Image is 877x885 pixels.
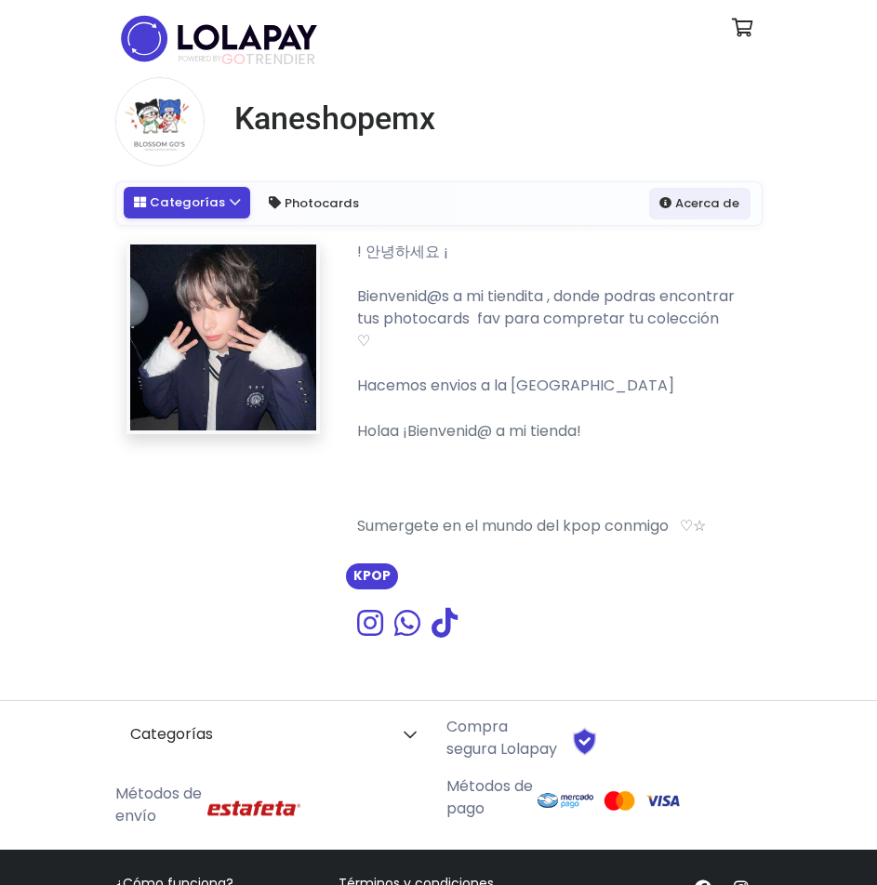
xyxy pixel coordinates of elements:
a: Categorías [115,716,432,753]
img: Store Logo [126,241,320,434]
img: Visa Logo [645,790,679,812]
a: Acerca de [649,188,750,219]
a: Categorías [124,187,251,218]
h1: Kaneshopemx [234,99,435,138]
p: Holaa ¡Bienvenid@ a mi tienda! Sumergete en el mundo del kpop conmigo ♡☆ [342,419,751,538]
span: POWERED BY [179,54,221,64]
div: ! 안녕하세요 ¡ Bienvenid@s a mi tiendita , donde podras encontrar tus photocards fav para compretar tu... [342,241,751,397]
a: Kaneshopemx [219,99,435,138]
a: Photocards [258,188,368,219]
img: Estafeta Logo [207,783,300,836]
span: GO [221,48,246,70]
img: Mastercard Logo [603,790,636,812]
img: small.png [115,77,205,166]
p: Métodos de envío [115,783,208,827]
span: KPOP [346,563,398,590]
span: TRENDIER [179,51,315,68]
img: logo [115,9,323,68]
p: Métodos de pago [446,775,538,820]
p: Compra segura Lolapay [446,716,559,760]
img: Shield Logo [559,727,610,756]
img: Mercado Pago Logo [538,785,593,816]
